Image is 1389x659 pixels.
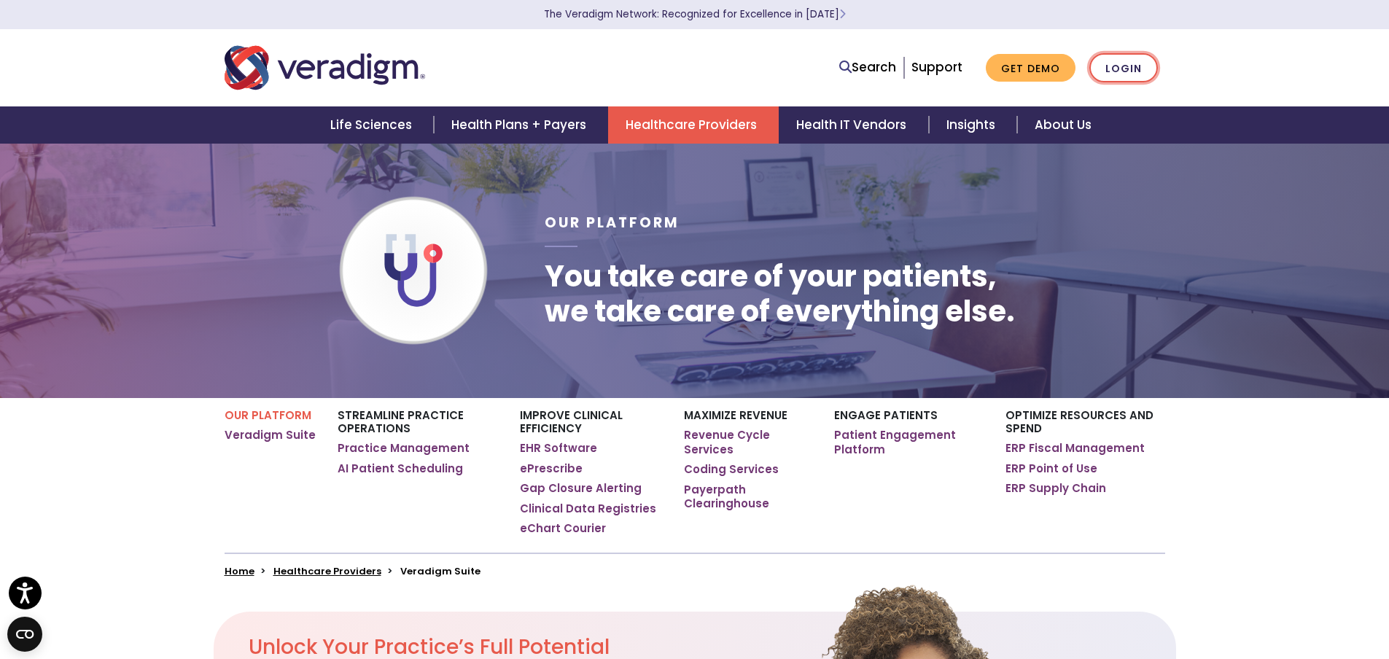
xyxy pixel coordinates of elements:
[608,106,779,144] a: Healthcare Providers
[313,106,434,144] a: Life Sciences
[7,617,42,652] button: Open CMP widget
[520,441,597,456] a: EHR Software
[1005,461,1097,476] a: ERP Point of Use
[1089,53,1158,83] a: Login
[545,213,680,233] span: Our Platform
[684,462,779,477] a: Coding Services
[684,428,812,456] a: Revenue Cycle Services
[225,564,254,578] a: Home
[544,7,846,21] a: The Veradigm Network: Recognized for Excellence in [DATE]Learn More
[520,461,583,476] a: ePrescribe
[338,441,470,456] a: Practice Management
[911,58,962,76] a: Support
[834,428,984,456] a: Patient Engagement Platform
[545,259,1015,329] h1: You take care of your patients, we take care of everything else.
[273,564,381,578] a: Healthcare Providers
[1005,441,1145,456] a: ERP Fiscal Management
[684,483,812,511] a: Payerpath Clearinghouse
[225,428,316,442] a: Veradigm Suite
[1005,481,1106,496] a: ERP Supply Chain
[986,54,1075,82] a: Get Demo
[338,461,463,476] a: AI Patient Scheduling
[839,58,896,77] a: Search
[520,521,606,536] a: eChart Courier
[225,44,425,92] img: Veradigm logo
[520,502,656,516] a: Clinical Data Registries
[839,7,846,21] span: Learn More
[520,481,642,496] a: Gap Closure Alerting
[1017,106,1109,144] a: About Us
[929,106,1017,144] a: Insights
[434,106,608,144] a: Health Plans + Payers
[1109,554,1372,642] iframe: Drift Chat Widget
[779,106,928,144] a: Health IT Vendors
